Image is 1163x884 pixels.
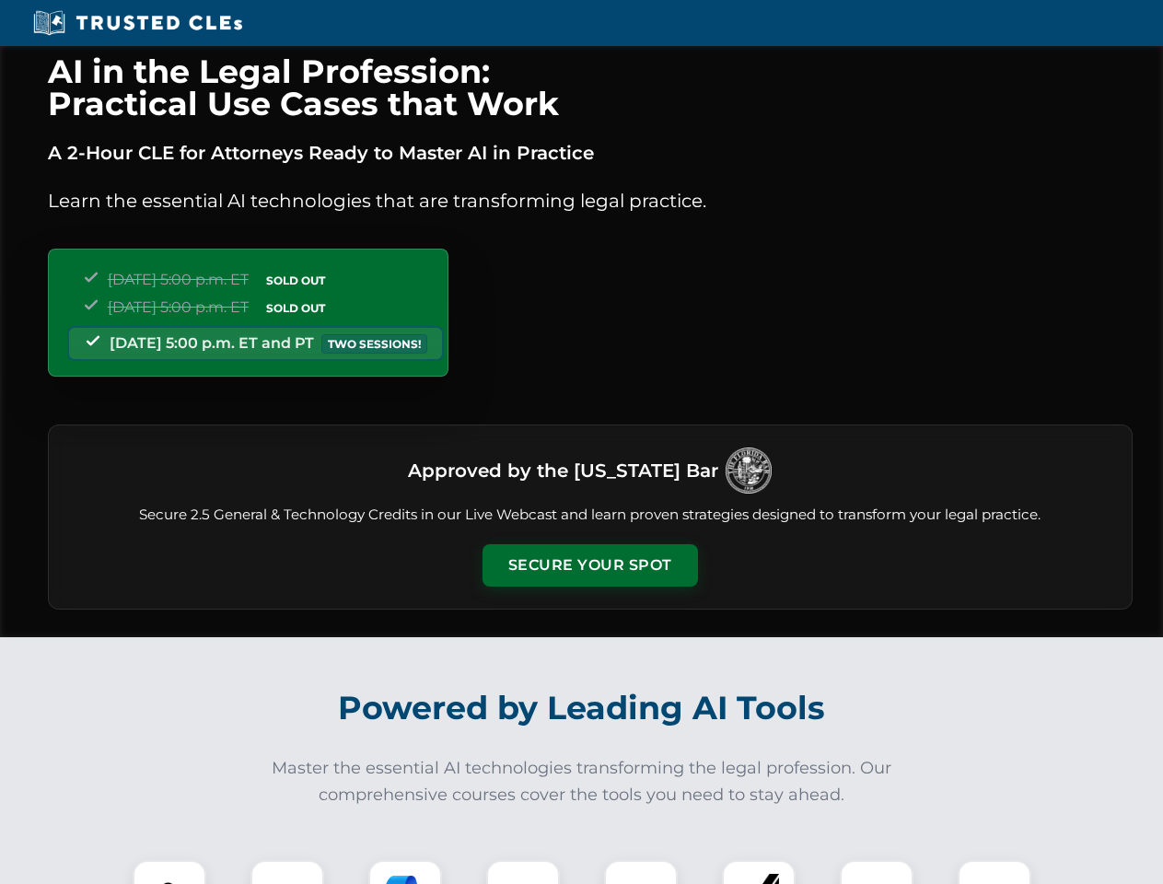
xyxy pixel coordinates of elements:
span: SOLD OUT [260,271,331,290]
h3: Approved by the [US_STATE] Bar [408,454,718,487]
span: SOLD OUT [260,298,331,318]
p: Secure 2.5 General & Technology Credits in our Live Webcast and learn proven strategies designed ... [71,505,1110,526]
p: Master the essential AI technologies transforming the legal profession. Our comprehensive courses... [260,755,904,808]
p: A 2-Hour CLE for Attorneys Ready to Master AI in Practice [48,138,1133,168]
img: Trusted CLEs [28,9,248,37]
h1: AI in the Legal Profession: Practical Use Cases that Work [48,55,1133,120]
h2: Powered by Leading AI Tools [72,676,1092,740]
img: Logo [726,448,772,494]
button: Secure Your Spot [483,544,698,587]
p: Learn the essential AI technologies that are transforming legal practice. [48,186,1133,215]
span: [DATE] 5:00 p.m. ET [108,271,249,288]
span: [DATE] 5:00 p.m. ET [108,298,249,316]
